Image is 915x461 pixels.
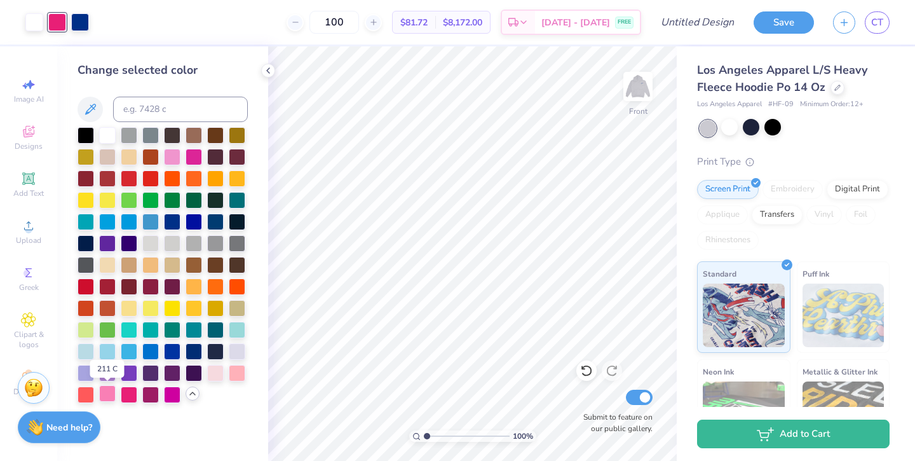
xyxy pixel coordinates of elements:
div: Front [629,106,647,117]
div: Vinyl [806,205,842,224]
img: Standard [703,284,785,347]
span: Decorate [13,387,44,397]
div: Embroidery [762,180,823,199]
button: Add to Cart [697,420,890,448]
span: # HF-09 [768,99,794,110]
span: Los Angeles Apparel L/S Heavy Fleece Hoodie Po 14 Oz [697,62,867,95]
span: FREE [618,18,631,27]
span: [DATE] - [DATE] [541,16,610,29]
img: Neon Ink [703,382,785,445]
a: CT [865,11,890,34]
span: Greek [19,282,39,292]
input: – – [309,11,359,34]
span: Standard [703,267,736,280]
span: Add Text [13,188,44,198]
input: Untitled Design [651,10,744,35]
span: Image AI [14,94,44,104]
img: Puff Ink [803,284,884,347]
strong: Need help? [46,422,92,434]
div: Change selected color [78,62,248,79]
label: Submit to feature on our public gallery. [576,411,653,434]
button: Save [754,11,814,34]
img: Metallic & Glitter Ink [803,382,884,445]
span: $81.72 [400,16,428,29]
span: Minimum Order: 12 + [800,99,864,110]
div: Digital Print [827,180,888,199]
span: Upload [16,235,41,245]
span: Los Angeles Apparel [697,99,762,110]
span: $8,172.00 [443,16,482,29]
div: Applique [697,205,748,224]
span: 100 % [513,430,533,442]
div: Screen Print [697,180,759,199]
img: Front [625,74,651,99]
div: Foil [846,205,876,224]
div: Transfers [752,205,803,224]
div: Print Type [697,155,890,169]
span: Neon Ink [703,365,734,378]
span: Designs [15,141,43,151]
span: Puff Ink [803,267,829,280]
span: Clipart & logos [6,329,51,350]
div: Rhinestones [697,231,759,250]
div: 211 C [90,360,125,378]
span: CT [871,15,883,30]
span: Metallic & Glitter Ink [803,365,878,378]
input: e.g. 7428 c [113,97,248,122]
